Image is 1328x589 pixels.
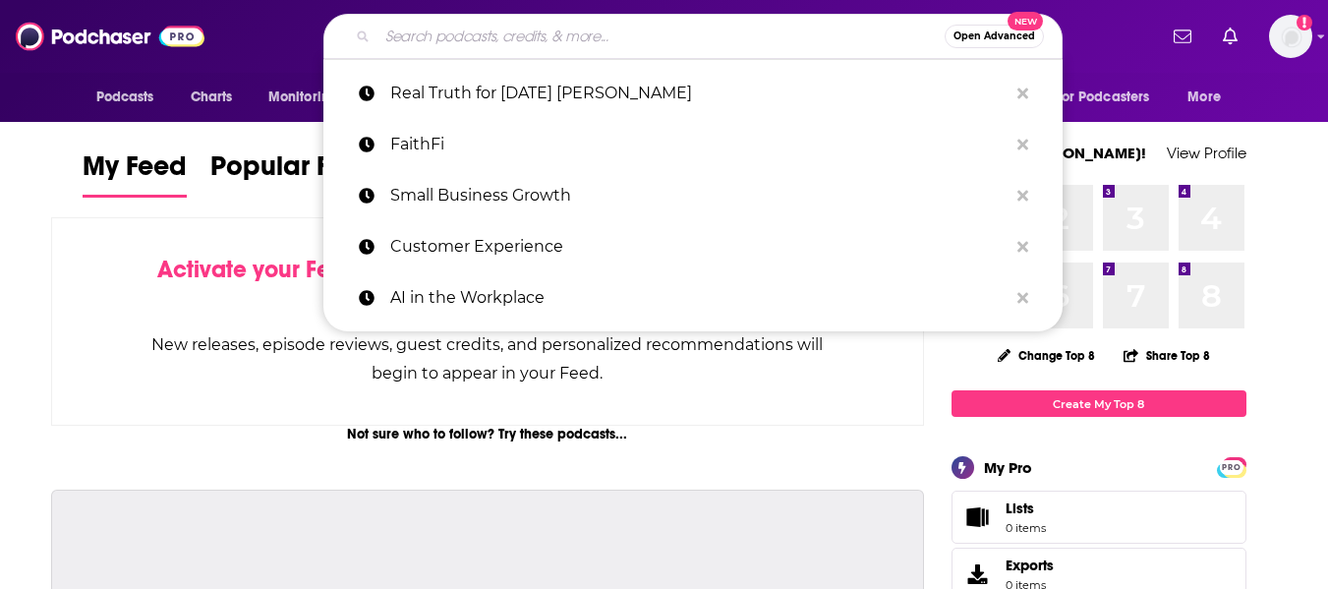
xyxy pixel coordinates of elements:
[157,255,359,284] span: Activate your Feed
[1056,84,1150,111] span: For Podcasters
[1167,144,1246,162] a: View Profile
[1123,336,1211,375] button: Share Top 8
[16,18,204,55] img: Podchaser - Follow, Share and Rate Podcasts
[191,84,233,111] span: Charts
[323,221,1063,272] a: Customer Experience
[323,14,1063,59] div: Search podcasts, credits, & more...
[1269,15,1312,58] button: Show profile menu
[1174,79,1245,116] button: open menu
[1166,20,1199,53] a: Show notifications dropdown
[1006,557,1054,574] span: Exports
[323,272,1063,324] a: AI in the Workplace
[83,79,180,116] button: open menu
[390,272,1008,324] p: AI in the Workplace
[51,426,925,442] div: Not sure who to follow? Try these podcasts...
[1006,500,1046,517] span: Lists
[1008,12,1043,30] span: New
[178,79,245,116] a: Charts
[1215,20,1245,53] a: Show notifications dropdown
[1220,459,1243,474] a: PRO
[210,149,377,198] a: Popular Feed
[1269,15,1312,58] img: User Profile
[150,256,826,313] div: by following Podcasts, Creators, Lists, and other Users!
[323,119,1063,170] a: FaithFi
[1006,521,1046,535] span: 0 items
[1006,500,1034,517] span: Lists
[953,31,1035,41] span: Open Advanced
[958,560,998,588] span: Exports
[323,68,1063,119] a: Real Truth for [DATE] [PERSON_NAME]
[390,119,1008,170] p: FaithFi
[323,170,1063,221] a: Small Business Growth
[984,458,1032,477] div: My Pro
[1187,84,1221,111] span: More
[1269,15,1312,58] span: Logged in as angelabellBL2024
[96,84,154,111] span: Podcasts
[268,84,338,111] span: Monitoring
[83,149,187,198] a: My Feed
[210,149,377,195] span: Popular Feed
[390,170,1008,221] p: Small Business Growth
[377,21,945,52] input: Search podcasts, credits, & more...
[952,491,1246,544] a: Lists
[255,79,364,116] button: open menu
[390,68,1008,119] p: Real Truth for Today Dr. Jeff Schreve
[945,25,1044,48] button: Open AdvancedNew
[150,330,826,387] div: New releases, episode reviews, guest credits, and personalized recommendations will begin to appe...
[390,221,1008,272] p: Customer Experience
[958,503,998,531] span: Lists
[986,343,1108,368] button: Change Top 8
[952,390,1246,417] a: Create My Top 8
[83,149,187,195] span: My Feed
[1220,460,1243,475] span: PRO
[1297,15,1312,30] svg: Add a profile image
[1043,79,1179,116] button: open menu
